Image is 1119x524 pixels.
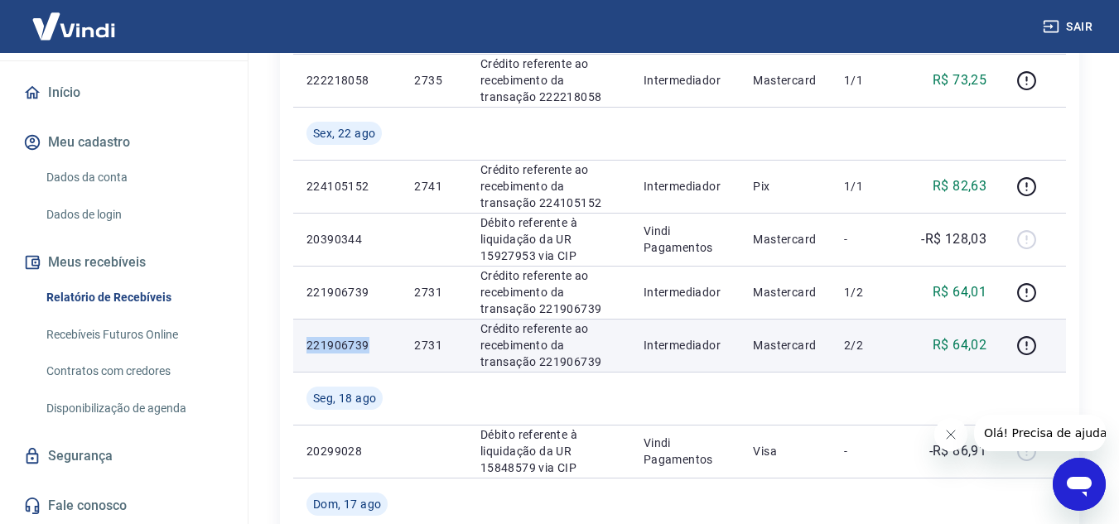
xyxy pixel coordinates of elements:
p: Pix [753,178,818,195]
p: Crédito referente ao recebimento da transação 221906739 [480,267,617,317]
p: 221906739 [306,337,388,353]
p: -R$ 86,91 [929,441,987,461]
p: Intermediador [644,337,727,353]
p: 2741 [414,178,453,195]
iframe: Botão para abrir a janela de mensagens [1053,458,1106,511]
p: Crédito referente ao recebimento da transação 222218058 [480,55,617,105]
p: Intermediador [644,284,727,300]
p: - [844,231,893,248]
p: Mastercard [753,231,818,248]
p: 2731 [414,284,453,300]
p: R$ 73,25 [933,70,986,90]
p: Débito referente à liquidação da UR 15927953 via CIP [480,214,617,264]
img: Vindi [20,1,128,51]
p: 2731 [414,337,453,353]
p: Mastercard [753,72,818,89]
button: Sair [1039,12,1099,42]
p: 1/1 [844,178,893,195]
p: R$ 64,02 [933,335,986,355]
p: 2/2 [844,337,893,353]
button: Meu cadastro [20,124,228,161]
iframe: Mensagem da empresa [974,415,1106,451]
p: R$ 82,63 [933,176,986,196]
p: 1/1 [844,72,893,89]
a: Início [20,75,228,111]
button: Meus recebíveis [20,244,228,281]
p: R$ 64,01 [933,282,986,302]
a: Disponibilização de agenda [40,392,228,425]
p: Visa [753,443,818,459]
p: Mastercard [753,337,818,353]
p: Intermediador [644,178,727,195]
p: - [844,443,893,459]
span: Dom, 17 ago [313,496,381,512]
p: 221906739 [306,284,388,300]
p: Intermediador [644,72,727,89]
p: Vindi Pagamentos [644,435,727,468]
p: Crédito referente ao recebimento da transação 224105152 [480,161,617,211]
p: Mastercard [753,284,818,300]
a: Fale conosco [20,488,228,524]
p: 2735 [414,72,453,89]
a: Contratos com credores [40,354,228,388]
p: 224105152 [306,178,388,195]
iframe: Fechar mensagem [934,418,967,451]
p: Vindi Pagamentos [644,223,727,256]
a: Segurança [20,438,228,474]
p: 20299028 [306,443,388,459]
a: Recebíveis Futuros Online [40,318,228,352]
a: Dados da conta [40,161,228,195]
span: Olá! Precisa de ajuda? [10,12,139,25]
span: Seg, 18 ago [313,390,376,406]
p: 1/2 [844,284,893,300]
p: 20390344 [306,231,388,248]
p: Débito referente à liquidação da UR 15848579 via CIP [480,426,617,476]
p: Crédito referente ao recebimento da transação 221906739 [480,320,617,370]
a: Dados de login [40,198,228,232]
p: 222218058 [306,72,388,89]
a: Relatório de Recebíveis [40,281,228,315]
span: Sex, 22 ago [313,125,375,142]
p: -R$ 128,03 [921,229,986,249]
